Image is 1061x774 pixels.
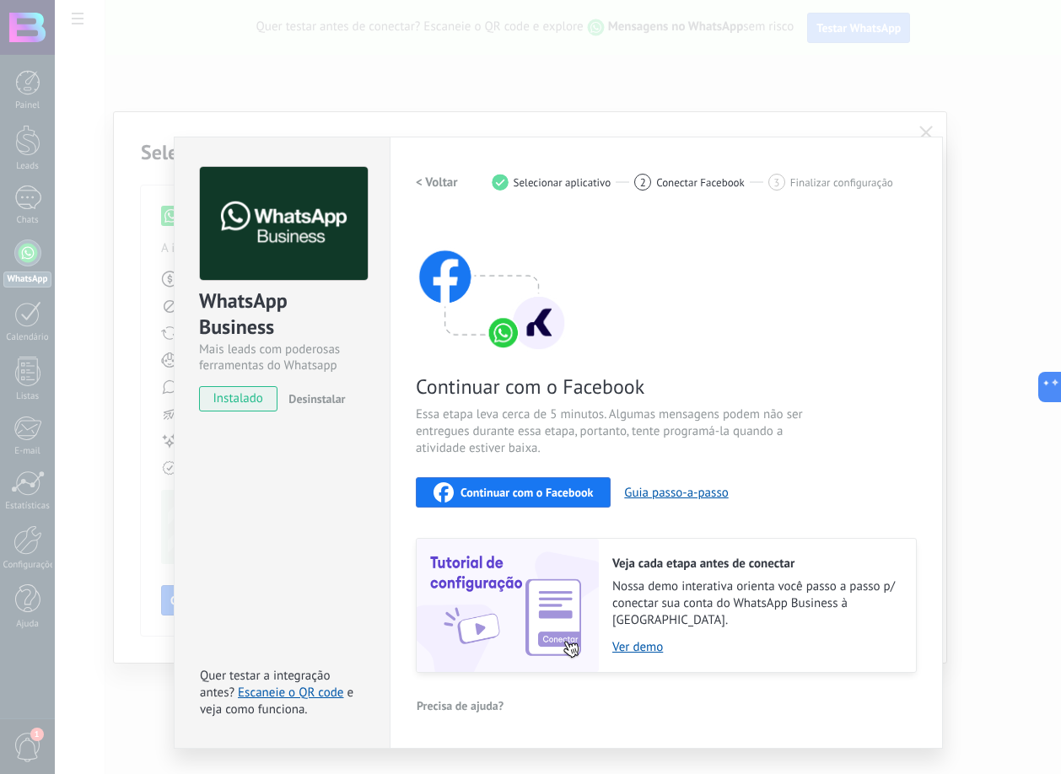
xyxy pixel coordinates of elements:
[514,176,611,189] span: Selecionar aplicativo
[199,341,365,374] div: Mais leads com poderosas ferramentas do Whatsapp
[200,167,368,281] img: logo_main.png
[612,639,899,655] a: Ver demo
[624,485,728,501] button: Guia passo-a-passo
[612,556,899,572] h2: Veja cada etapa antes de conectar
[416,693,504,718] button: Precisa de ajuda?
[288,391,345,406] span: Desinstalar
[416,167,458,197] button: < Voltar
[790,176,893,189] span: Finalizar configuração
[417,700,504,712] span: Precisa de ajuda?
[773,175,779,190] span: 3
[640,175,646,190] span: 2
[460,486,593,498] span: Continuar com o Facebook
[416,406,817,457] span: Essa etapa leva cerca de 5 minutos. Algumas mensagens podem não ser entregues durante essa etapa,...
[612,578,899,629] span: Nossa demo interativa orienta você passo a passo p/ conectar sua conta do WhatsApp Business à [GE...
[416,374,817,400] span: Continuar com o Facebook
[416,477,611,508] button: Continuar com o Facebook
[282,386,345,411] button: Desinstalar
[200,685,353,718] span: e veja como funciona.
[200,386,277,411] span: instalado
[199,288,365,341] div: WhatsApp Business
[416,175,458,191] h2: < Voltar
[656,176,745,189] span: Conectar Facebook
[238,685,343,701] a: Escaneie o QR code
[200,668,330,701] span: Quer testar a integração antes?
[416,218,568,352] img: connect with facebook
